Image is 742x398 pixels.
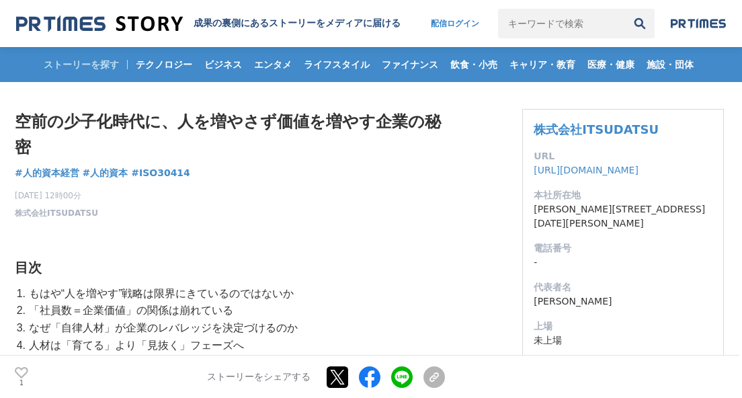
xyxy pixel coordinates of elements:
p: ストーリーをシェアする [207,371,311,383]
dd: [PERSON_NAME][STREET_ADDRESS][DATE][PERSON_NAME] [534,202,712,231]
span: エンタメ [249,58,297,71]
a: ライフスタイル [298,47,375,82]
dt: 上場 [534,319,712,333]
strong: 目次 [15,260,42,275]
p: 1 [15,380,28,387]
dd: 未上場 [534,333,712,348]
a: 株式会社ITSUDATSU [534,122,659,136]
dt: URL [534,149,712,163]
a: 配信ログイン [417,9,493,38]
a: 医療・健康 [582,47,640,82]
a: エンタメ [249,47,297,82]
a: #ISO30414 [131,166,190,180]
span: 施設・団体 [641,58,699,71]
img: prtimes [671,18,726,29]
a: 成果の裏側にあるストーリーをメディアに届ける 成果の裏側にあるストーリーをメディアに届ける [16,15,401,33]
span: ビジネス [199,58,247,71]
span: テクノロジー [130,58,198,71]
a: ファイナンス [376,47,444,82]
span: 飲食・小売 [445,58,503,71]
img: 成果の裏側にあるストーリーをメディアに届ける [16,15,183,33]
button: 検索 [625,9,655,38]
span: ライフスタイル [298,58,375,71]
span: 医療・健康 [582,58,640,71]
dd: - [534,255,712,270]
input: キーワードで検索 [498,9,625,38]
a: 株式会社ITSUDATSU [15,207,98,219]
dt: 本社所在地 [534,188,712,202]
dt: 代表者名 [534,280,712,294]
a: キャリア・教育 [504,47,581,82]
a: 飲食・小売 [445,47,503,82]
a: 施設・団体 [641,47,699,82]
a: ビジネス [199,47,247,82]
a: #人的資本 [83,166,128,180]
li: 人材は「育てる」より「見抜く」フェーズへ [26,337,445,354]
span: キャリア・教育 [504,58,581,71]
span: ファイナンス [376,58,444,71]
span: [DATE] 12時00分 [15,190,98,202]
h2: 成果の裏側にあるストーリーをメディアに届ける [194,17,401,30]
a: #人的資本経営 [15,166,79,180]
span: #ISO30414 [131,167,190,179]
h1: 空前の少子化時代に、人を増やさず価値を増やす企業の秘密 [15,109,445,161]
span: #人的資本経営 [15,167,79,179]
li: もはや“人を増やす”戦略は限界にきているのではないか [26,285,445,303]
a: テクノロジー [130,47,198,82]
span: #人的資本 [83,167,128,179]
dd: [PERSON_NAME] [534,294,712,309]
dt: 電話番号 [534,241,712,255]
a: [URL][DOMAIN_NAME] [534,165,638,175]
li: ある製造業企業が“人数を増やさず”に生産性を2.5倍にした変革プロセス [26,354,445,371]
li: 「社員数＝企業価値」の関係は崩れている [26,302,445,319]
li: なぜ「自律人材」が企業のレバレッジを決定づけるのか [26,319,445,337]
